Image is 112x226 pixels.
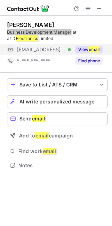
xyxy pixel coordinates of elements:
[15,35,38,41] em: Electronics
[18,148,105,154] span: Find work
[7,29,108,42] div: Business Development Manager at JTD Limited
[7,78,108,91] button: save-profile-one-click
[17,46,66,53] span: [EMAIL_ADDRESS][DOMAIN_NAME]
[43,148,56,154] em: email
[7,21,54,28] div: [PERSON_NAME]
[19,99,94,104] span: AI write personalized message
[7,160,108,170] button: Notes
[7,146,108,156] button: Find workemail
[7,95,108,108] button: AI write personalized message
[18,162,105,169] span: Notes
[35,132,49,139] em: email
[7,4,49,13] img: ContactOut v5.3.10
[19,133,73,139] span: Add to campaign
[7,129,108,142] button: Add toemailcampaign
[88,46,100,52] em: email
[32,115,45,122] em: email
[75,57,103,64] button: Reveal Button
[19,116,45,122] span: Send
[75,46,103,53] button: Reveal Button
[7,112,108,125] button: Sendemail
[19,82,95,87] div: Save to List / ATS / CRM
